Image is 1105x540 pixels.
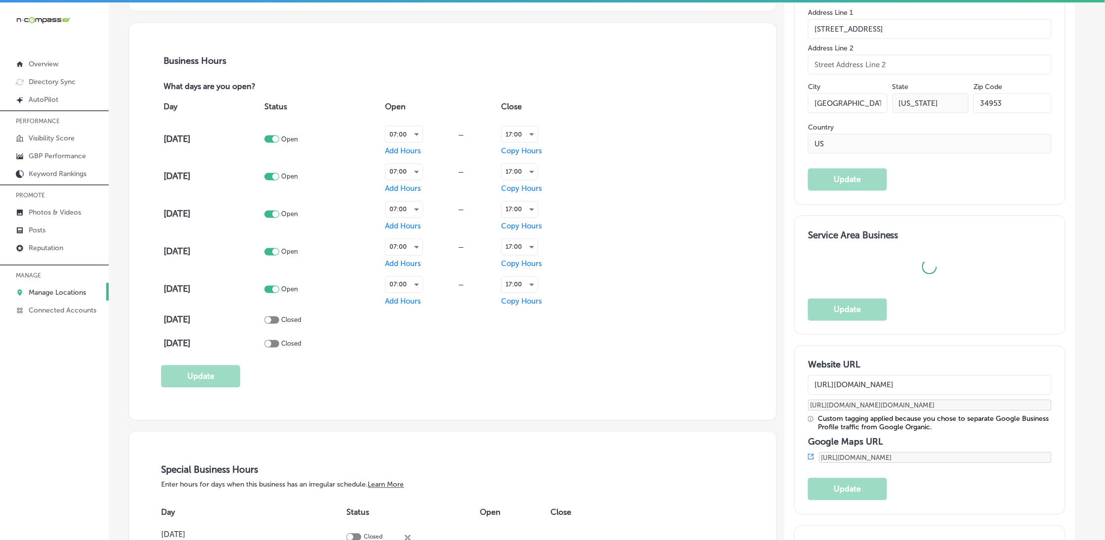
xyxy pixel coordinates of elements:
[164,209,261,220] h4: [DATE]
[164,284,261,295] h4: [DATE]
[282,316,302,324] p: Closed
[29,208,81,217] p: Photos & Videos
[161,365,240,388] button: Update
[161,481,744,489] p: Enter hours for days when this business has an irregular schedule.
[480,499,551,527] th: Open
[808,83,820,91] label: City
[385,164,423,180] div: 07:00
[892,83,909,91] label: State
[499,92,598,120] th: Close
[501,297,542,306] span: Copy Hours
[808,478,887,500] button: Update
[808,8,1052,17] label: Address Line 1
[164,171,261,182] h4: [DATE]
[501,222,542,231] span: Copy Hours
[808,230,1052,245] h3: Service Area Business
[808,123,1052,132] label: Country
[385,260,421,269] span: Add Hours
[282,211,298,218] p: Open
[29,78,76,86] p: Directory Sync
[164,315,261,325] h4: [DATE]
[282,340,302,348] p: Closed
[29,95,58,104] p: AutoPilot
[385,222,421,231] span: Add Hours
[808,44,1052,52] label: Address Line 2
[382,92,499,120] th: Open
[161,530,319,540] h4: [DATE]
[501,260,542,269] span: Copy Hours
[423,281,499,289] div: —
[161,55,744,66] h3: Business Hours
[974,93,1052,113] input: Zip Code
[808,299,887,321] button: Update
[385,147,421,156] span: Add Hours
[385,127,423,142] div: 07:00
[385,277,423,293] div: 07:00
[282,286,298,293] p: Open
[368,481,404,489] a: Learn More
[501,147,542,156] span: Copy Hours
[808,55,1052,75] input: Street Address Line 2
[808,169,887,191] button: Update
[161,499,346,527] th: Day
[501,184,542,193] span: Copy Hours
[161,92,261,120] th: Day
[808,19,1052,39] input: Street Address Line 1
[502,127,538,142] div: 17:00
[29,244,63,252] p: Reputation
[164,338,261,349] h4: [DATE]
[29,60,58,68] p: Overview
[502,239,538,255] div: 17:00
[161,82,326,92] p: What days are you open?
[423,244,499,251] div: —
[16,15,70,25] img: 660ab0bf-5cc7-4cb8-ba1c-48b5ae0f18e60NCTV_CLogo_TV_Black_-500x88.png
[282,248,298,256] p: Open
[164,134,261,144] h4: [DATE]
[29,226,45,234] p: Posts
[29,306,96,315] p: Connected Accounts
[423,206,499,214] div: —
[974,83,1002,91] label: Zip Code
[502,277,538,293] div: 17:00
[423,131,499,138] div: —
[282,135,298,143] p: Open
[346,499,480,527] th: Status
[808,375,1052,395] input: Add Location Website
[262,92,382,120] th: Status
[161,464,744,476] h3: Special Business Hours
[892,93,969,113] input: NY
[282,173,298,180] p: Open
[164,246,261,257] h4: [DATE]
[808,93,888,113] input: City
[423,169,499,176] div: —
[29,152,86,160] p: GBP Performance
[385,239,423,255] div: 07:00
[808,437,1052,448] h3: Google Maps URL
[808,360,1052,370] h3: Website URL
[502,202,538,218] div: 17:00
[385,297,421,306] span: Add Hours
[385,184,421,193] span: Add Hours
[29,134,75,142] p: Visibility Score
[29,288,86,297] p: Manage Locations
[551,499,598,527] th: Close
[502,164,538,180] div: 17:00
[808,134,1052,154] input: Country
[818,415,1052,432] div: Custom tagging applied because you chose to separate Google Business Profile traffic from Google ...
[385,202,423,218] div: 07:00
[29,170,86,178] p: Keyword Rankings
